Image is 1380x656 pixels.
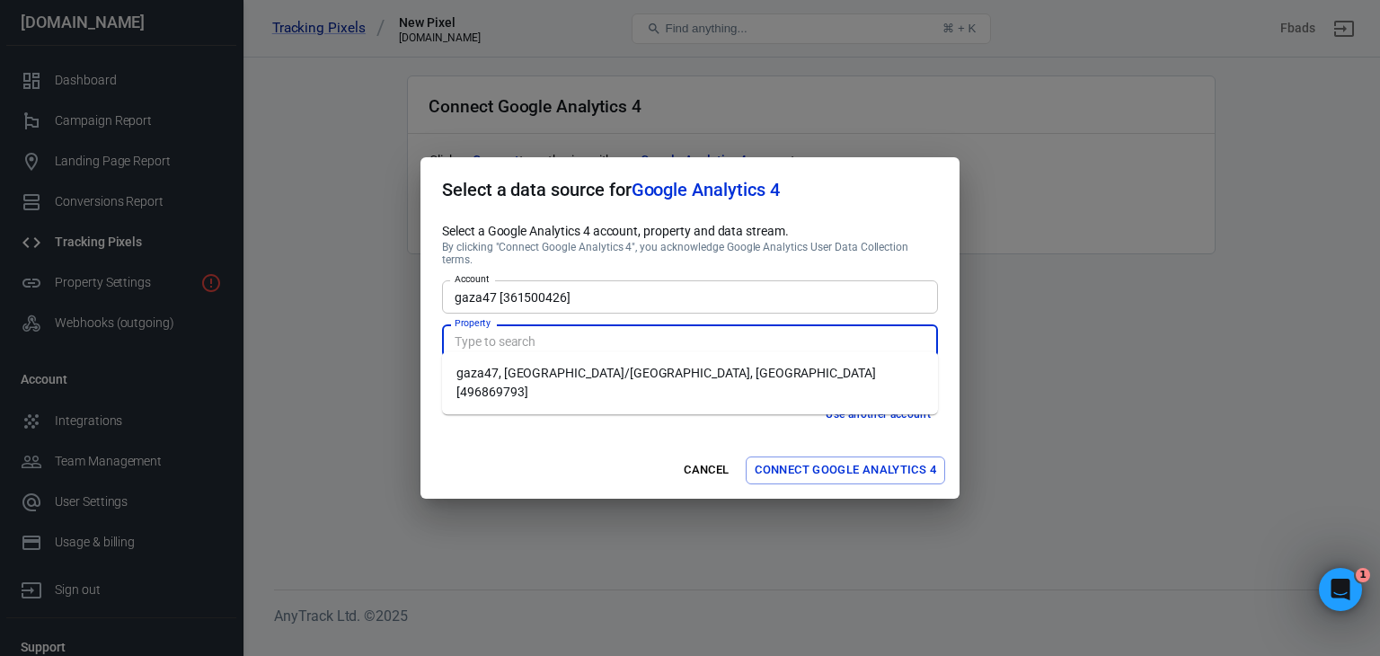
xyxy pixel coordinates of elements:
p: By clicking "Connect Google Analytics 4", you acknowledge Google Analytics User Data Collection t... [442,241,938,266]
p: Select a Google Analytics 4 account, property and data stream. [442,222,938,241]
label: Account [455,272,490,286]
input: Type to search [447,330,930,352]
button: Cancel [677,457,735,484]
label: Property [455,316,491,330]
iframe: Intercom live chat [1319,568,1362,611]
input: Type to search [447,286,930,308]
li: gaza47, [GEOGRAPHIC_DATA]/[GEOGRAPHIC_DATA], [GEOGRAPHIC_DATA] [496869793] [442,359,938,407]
span: 1 [1356,568,1370,582]
h2: Select a data source for [420,157,960,222]
button: Connect Google Analytics 4 [746,457,945,484]
span: Google Analytics 4 [632,179,780,200]
button: Use another account [818,405,938,424]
